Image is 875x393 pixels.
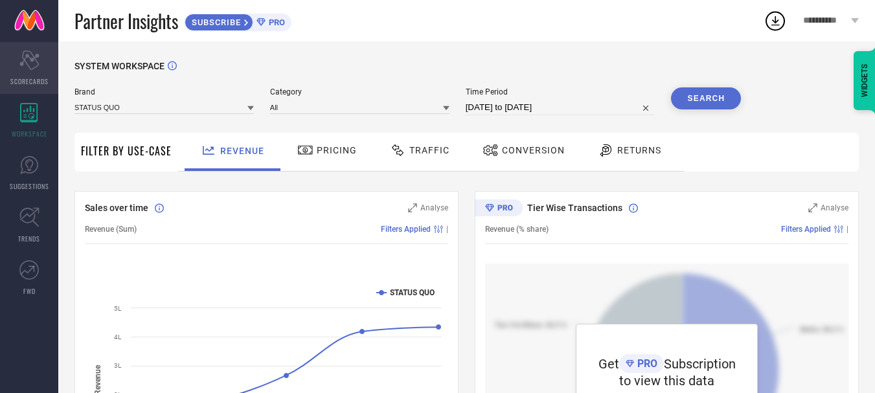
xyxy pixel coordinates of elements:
[270,87,449,96] span: Category
[10,181,49,191] span: SUGGESTIONS
[85,225,137,234] span: Revenue (Sum)
[18,234,40,243] span: TRENDS
[634,357,657,370] span: PRO
[446,225,448,234] span: |
[847,225,848,234] span: |
[619,373,714,388] span: to view this data
[74,8,178,34] span: Partner Insights
[185,10,291,31] a: SUBSCRIBEPRO
[764,9,787,32] div: Open download list
[114,362,122,369] text: 3L
[598,356,619,372] span: Get
[617,145,661,155] span: Returns
[114,305,122,312] text: 5L
[12,129,47,139] span: WORKSPACE
[74,61,165,71] span: SYSTEM WORKSPACE
[220,146,264,156] span: Revenue
[185,17,244,27] span: SUBSCRIBE
[114,333,122,341] text: 4L
[420,203,448,212] span: Analyse
[466,87,655,96] span: Time Period
[266,17,285,27] span: PRO
[671,87,741,109] button: Search
[85,203,148,213] span: Sales over time
[808,203,817,212] svg: Zoom
[23,286,36,296] span: FWD
[81,143,172,159] span: Filter By Use-Case
[781,225,831,234] span: Filters Applied
[502,145,565,155] span: Conversion
[409,145,449,155] span: Traffic
[317,145,357,155] span: Pricing
[408,203,417,212] svg: Zoom
[527,203,622,213] span: Tier Wise Transactions
[381,225,431,234] span: Filters Applied
[664,356,736,372] span: Subscription
[475,199,523,219] div: Premium
[390,288,435,297] text: STATUS QUO
[74,87,254,96] span: Brand
[10,76,49,86] span: SCORECARDS
[466,100,655,115] input: Select time period
[821,203,848,212] span: Analyse
[485,225,549,234] span: Revenue (% share)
